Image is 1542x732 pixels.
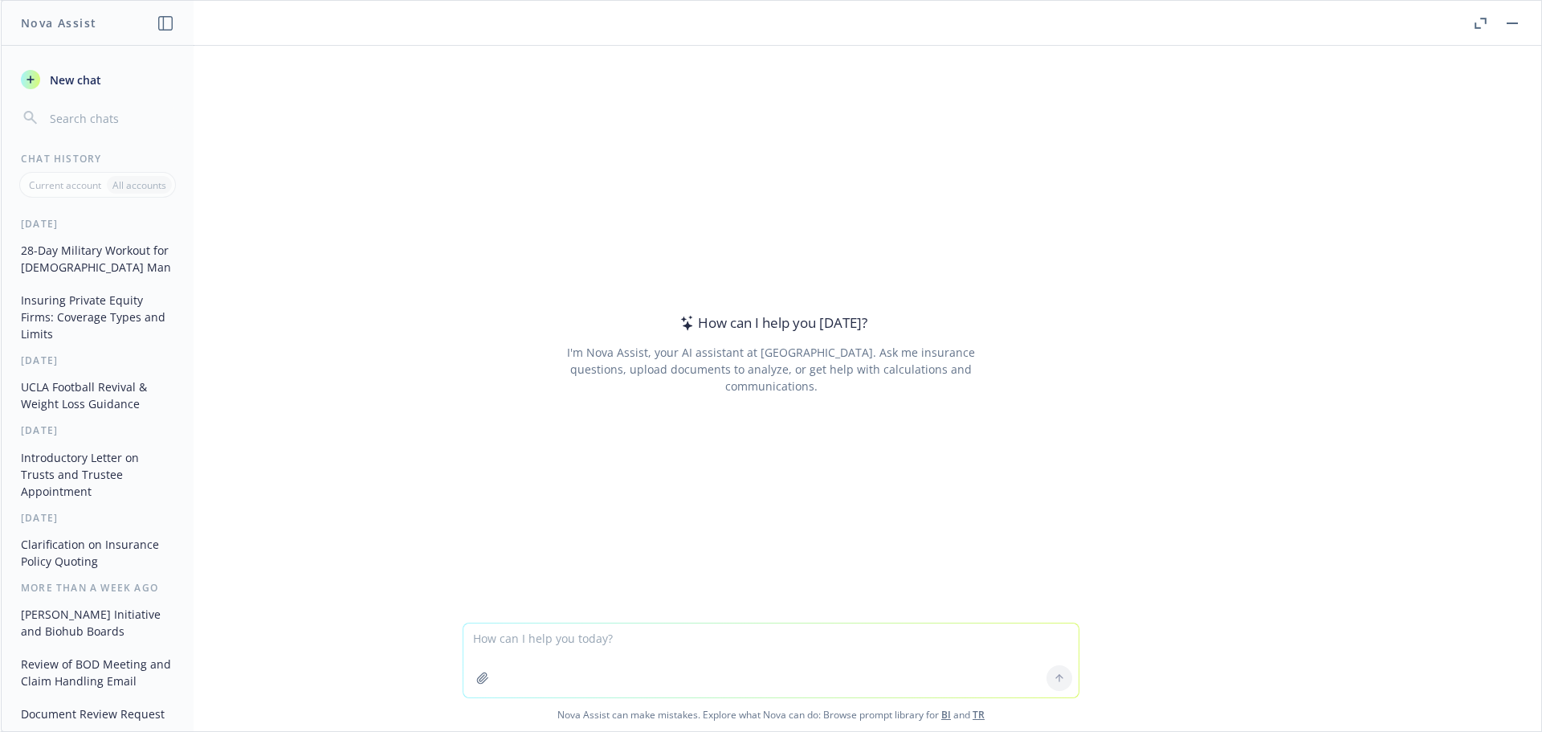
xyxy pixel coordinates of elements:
span: New chat [47,72,101,88]
div: [DATE] [2,511,194,525]
button: Insuring Private Equity Firms: Coverage Types and Limits [14,287,181,347]
button: Review of BOD Meeting and Claim Handling Email [14,651,181,694]
p: All accounts [112,178,166,192]
h1: Nova Assist [21,14,96,31]
div: [DATE] [2,354,194,367]
div: More than a week ago [2,581,194,595]
button: New chat [14,65,181,94]
div: How can I help you [DATE]? [675,313,867,333]
span: Nova Assist can make mistakes. Explore what Nova can do: Browse prompt library for and [7,698,1535,731]
p: Current account [29,178,101,192]
div: [DATE] [2,217,194,231]
input: Search chats [47,107,174,129]
a: BI [941,708,951,722]
a: TR [973,708,985,722]
div: [DATE] [2,423,194,437]
button: 28-Day Military Workout for [DEMOGRAPHIC_DATA] Man [14,237,181,280]
div: Chat History [2,152,194,166]
button: Introductory Letter on Trusts and Trustee Appointment [14,444,181,505]
button: Document Review Request [14,701,181,727]
button: UCLA Football Revival & Weight Loss Guidance [14,374,181,417]
button: [PERSON_NAME] Initiative and Biohub Boards [14,601,181,644]
div: I'm Nova Assist, your AI assistant at [GEOGRAPHIC_DATA]. Ask me insurance questions, upload docum... [545,344,997,395]
button: Clarification on Insurance Policy Quoting [14,531,181,575]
